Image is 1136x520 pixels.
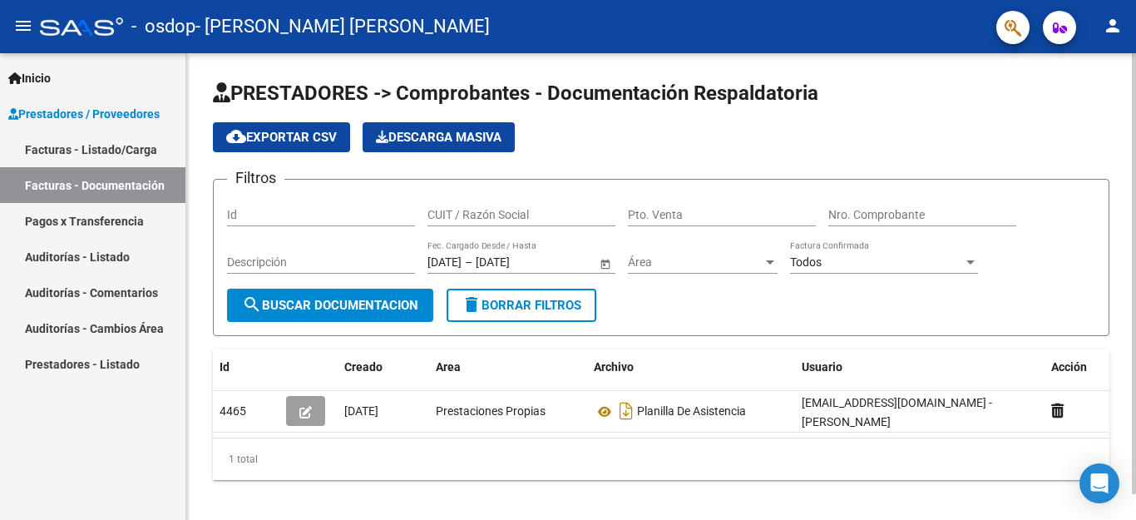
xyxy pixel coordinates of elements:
span: Inicio [8,69,51,87]
datatable-header-cell: Acción [1045,349,1128,385]
span: Area [436,360,461,374]
span: Acción [1051,360,1087,374]
span: - osdop [131,8,195,45]
button: Descarga Masiva [363,122,515,152]
div: Open Intercom Messenger [1079,463,1119,503]
i: Descargar documento [615,398,637,424]
span: Id [220,360,230,374]
span: Archivo [594,360,634,374]
datatable-header-cell: Area [429,349,587,385]
mat-icon: menu [13,16,33,36]
button: Borrar Filtros [447,289,596,322]
mat-icon: delete [462,295,482,314]
span: Prestadores / Proveedores [8,105,160,123]
span: Prestaciones Propias [436,404,546,418]
datatable-header-cell: Usuario [795,349,1045,385]
span: Planilla De Asistencia [637,405,746,418]
span: Usuario [802,360,842,374]
span: [DATE] [344,404,378,418]
input: Fecha inicio [427,255,462,270]
div: 1 total [213,438,1109,480]
span: Área [628,255,763,270]
datatable-header-cell: Archivo [587,349,795,385]
app-download-masive: Descarga masiva de comprobantes (adjuntos) [363,122,515,152]
span: Descarga Masiva [376,130,501,145]
datatable-header-cell: Id [213,349,279,385]
span: PRESTADORES -> Comprobantes - Documentación Respaldatoria [213,82,818,105]
mat-icon: search [242,295,262,314]
span: Borrar Filtros [462,298,581,313]
h3: Filtros [227,166,284,190]
button: Exportar CSV [213,122,350,152]
span: Todos [790,255,822,269]
span: – [465,255,472,270]
mat-icon: cloud_download [226,126,246,146]
span: [EMAIL_ADDRESS][DOMAIN_NAME] - [PERSON_NAME] [802,396,992,428]
datatable-header-cell: Creado [338,349,429,385]
span: - [PERSON_NAME] [PERSON_NAME] [195,8,490,45]
button: Open calendar [596,255,614,272]
input: Fecha fin [476,255,557,270]
span: Creado [344,360,383,374]
span: Buscar Documentacion [242,298,418,313]
span: 4465 [220,404,246,418]
span: Exportar CSV [226,130,337,145]
button: Buscar Documentacion [227,289,433,322]
mat-icon: person [1103,16,1123,36]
